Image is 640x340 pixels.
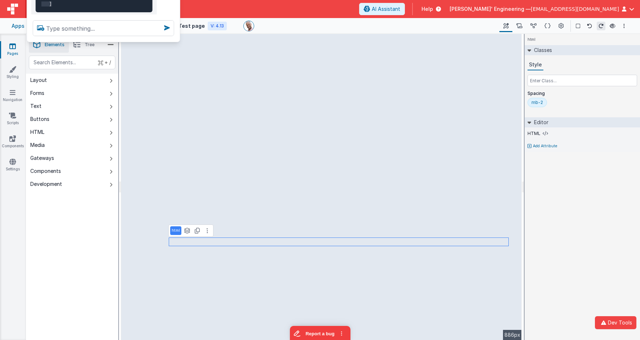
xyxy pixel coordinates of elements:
[12,22,25,30] div: Apps
[450,5,531,13] span: [PERSON_NAME]' Engineering —
[85,42,94,48] span: Tree
[620,22,628,30] button: Options
[30,90,44,97] div: Forms
[45,42,65,48] span: Elements
[359,3,405,15] button: AI Assistant
[121,34,522,340] div: -->
[26,100,118,113] button: Text
[30,103,41,110] div: Text
[595,316,636,329] button: Dev Tools
[531,45,552,55] h2: Classes
[528,131,540,136] label: HTML
[30,77,47,84] div: Layout
[525,34,538,45] h4: html
[208,22,227,30] div: V: 4.13
[26,126,118,139] button: HTML
[26,74,118,87] button: Layout
[26,165,118,178] button: Components
[531,5,619,13] span: [EMAIL_ADDRESS][DOMAIN_NAME]
[30,115,49,123] div: Buttons
[450,5,634,13] button: [PERSON_NAME]' Engineering — [EMAIL_ADDRESS][DOMAIN_NAME]
[30,167,61,175] div: Components
[172,228,180,234] p: html
[26,139,118,152] button: Media
[30,180,62,188] div: Development
[533,143,557,149] p: Add Attribute
[26,87,118,100] button: Forms
[30,154,54,162] div: Gateways
[30,141,45,149] div: Media
[372,5,400,13] span: AI Assistant
[528,75,637,86] input: Enter Class...
[244,21,254,31] img: 11ac31fe5dc3d0eff3fbbbf7b26fa6e1
[29,56,115,69] input: Search Elements...
[528,60,543,70] button: Style
[26,113,118,126] button: Buttons
[531,100,543,105] div: mb-2
[503,330,522,340] div: 886px
[531,117,548,127] h2: Editor
[98,56,111,69] span: + /
[528,143,637,149] button: Add Attribute
[168,22,205,30] h4: GUI Test page
[26,178,118,191] button: Development
[421,5,433,13] span: Help
[30,128,44,136] div: HTML
[26,152,118,165] button: Gateways
[528,91,637,96] p: Spacing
